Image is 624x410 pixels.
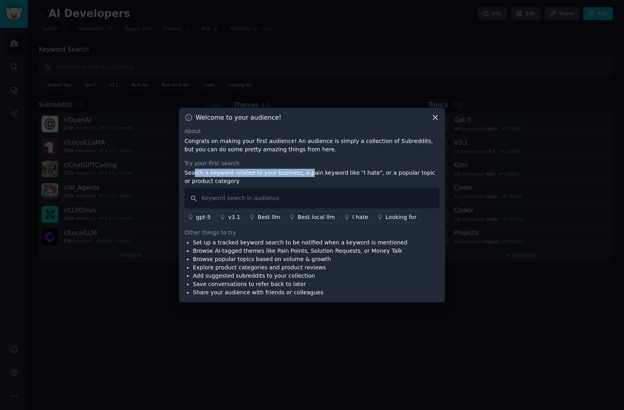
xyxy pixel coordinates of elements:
[217,211,244,223] a: v3.1
[246,211,283,223] a: Best llm
[193,263,407,272] li: Explore product categories and product reviews
[374,211,420,223] a: Looking for
[352,213,368,221] div: I hate
[185,188,439,208] input: Keyword search in audience
[185,169,439,185] p: Search a keyword related to your business, a pain keyword like "I hate", or a popular topic or pr...
[185,211,214,223] a: gpt-5
[185,229,439,237] div: Other things to try
[193,288,407,297] li: Share your audience with friends or colleagues
[193,280,407,288] li: Save conversations to refer back to later
[286,211,338,223] a: Best local llm
[258,213,280,221] div: Best llm
[193,247,407,255] li: Browse AI-tagged themes like Pain Points, Solution Requests, or Money Talk
[341,211,371,223] a: I hate
[196,113,282,122] h3: Welcome to your audience!
[196,213,211,221] div: gpt-5
[185,127,439,135] div: About
[386,213,417,221] div: Looking for
[193,238,407,247] li: Set up a tracked keyword search to be notified when a keyword is mentioned
[193,272,407,280] li: Add suggested subreddits to your collection
[228,213,240,221] div: v3.1
[298,213,335,221] div: Best local llm
[193,255,407,263] li: Browse popular topics based on volume & growth
[185,137,439,154] p: Congrats on making your first audience! An audience is simply a collection of Subreddits, but you...
[185,159,439,168] div: Try your first search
